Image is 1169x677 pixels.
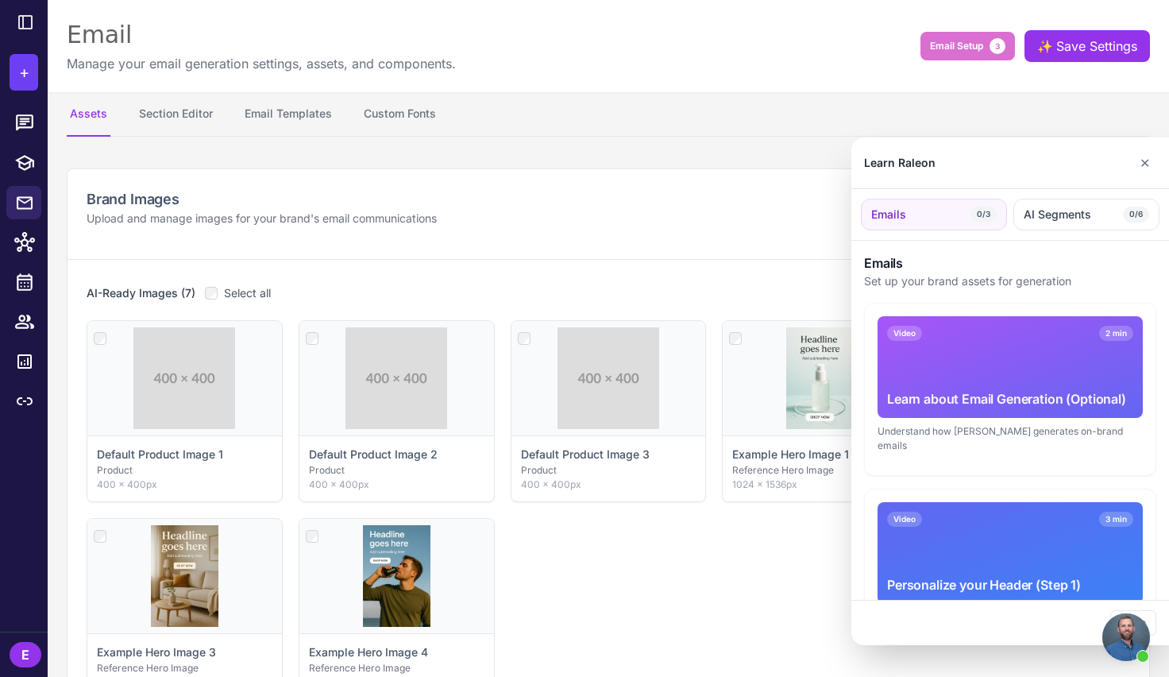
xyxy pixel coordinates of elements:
[1102,613,1150,661] a: Open chat
[887,512,922,527] span: Video
[864,154,936,172] div: Learn Raleon
[1110,610,1156,636] button: Close
[887,389,1133,408] div: Learn about Email Generation (Optional)
[970,207,997,222] span: 0/3
[864,273,1156,290] p: Set up your brand assets for generation
[1013,199,1159,230] button: AI Segments0/6
[887,326,922,341] span: Video
[1024,206,1091,223] span: AI Segments
[1099,512,1133,527] span: 3 min
[1133,147,1156,179] button: Close
[1099,326,1133,341] span: 2 min
[1123,207,1149,222] span: 0/6
[864,253,1156,273] h3: Emails
[861,199,1007,230] button: Emails0/3
[871,206,906,223] span: Emails
[887,575,1133,594] div: Personalize your Header (Step 1)
[878,424,1143,453] div: Understand how [PERSON_NAME] generates on-brand emails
